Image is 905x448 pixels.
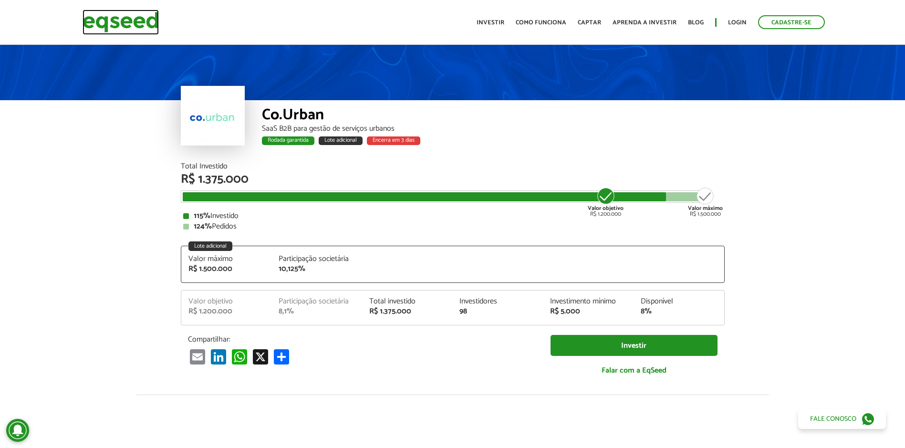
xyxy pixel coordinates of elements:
a: LinkedIn [209,349,228,365]
div: Rodada garantida [262,136,314,145]
a: Cadastre-se [758,15,825,29]
div: Valor máximo [188,255,265,263]
a: Fale conosco [798,409,886,429]
div: R$ 1.375.000 [369,308,446,315]
a: Email [188,349,207,365]
img: EqSeed [83,10,159,35]
div: Valor objetivo [188,298,265,305]
div: Disponível [641,298,717,305]
p: Compartilhar: [188,335,536,344]
div: SaaS B2B para gestão de serviços urbanos [262,125,725,133]
div: R$ 1.500.000 [688,187,723,217]
div: Co.Urban [262,107,725,125]
div: R$ 1.200.000 [188,308,265,315]
div: Lote adicional [319,136,363,145]
div: Lote adicional [188,241,232,251]
a: Investir [477,20,504,26]
a: X [251,349,270,365]
div: R$ 1.375.000 [181,173,725,186]
a: Blog [688,20,704,26]
div: 10,125% [279,265,355,273]
a: WhatsApp [230,349,249,365]
div: Participação societária [279,255,355,263]
strong: 115% [194,209,210,222]
div: R$ 1.500.000 [188,265,265,273]
div: R$ 5.000 [550,308,626,315]
div: Investidores [459,298,536,305]
a: Como funciona [516,20,566,26]
div: Encerra em 3 dias [367,136,420,145]
div: Total Investido [181,163,725,170]
strong: Valor máximo [688,204,723,213]
a: Captar [578,20,601,26]
div: Investido [183,212,722,220]
div: 8,1% [279,308,355,315]
a: Login [728,20,747,26]
div: R$ 1.200.000 [588,187,624,217]
div: Investimento mínimo [550,298,626,305]
div: Total investido [369,298,446,305]
strong: 124% [194,220,212,233]
div: Pedidos [183,223,722,230]
div: Participação societária [279,298,355,305]
a: Compartilhar [272,349,291,365]
a: Investir [551,335,718,356]
a: Aprenda a investir [613,20,676,26]
strong: Valor objetivo [588,204,624,213]
div: 98 [459,308,536,315]
a: Falar com a EqSeed [551,361,718,380]
div: 8% [641,308,717,315]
